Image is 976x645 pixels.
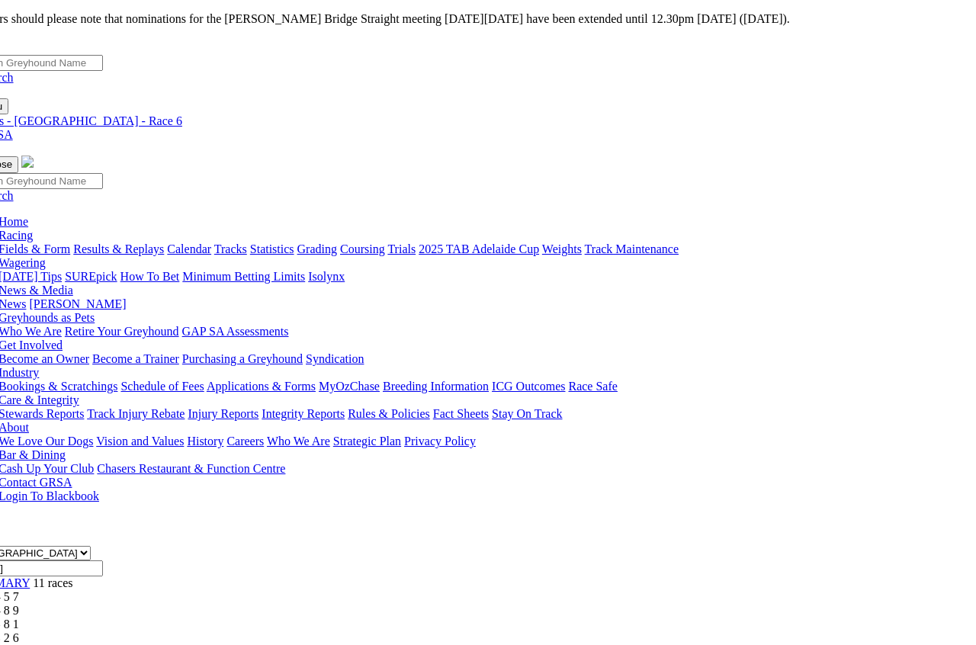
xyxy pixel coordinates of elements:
[29,297,126,310] a: [PERSON_NAME]
[73,242,164,255] a: Results & Replays
[404,435,476,448] a: Privacy Policy
[433,407,489,420] a: Fact Sheets
[207,380,316,393] a: Applications & Forms
[262,407,345,420] a: Integrity Reports
[97,462,285,475] a: Chasers Restaurant & Function Centre
[308,270,345,283] a: Isolynx
[188,407,258,420] a: Injury Reports
[419,242,539,255] a: 2025 TAB Adelaide Cup
[585,242,679,255] a: Track Maintenance
[182,270,305,283] a: Minimum Betting Limits
[348,407,430,420] a: Rules & Policies
[65,325,179,338] a: Retire Your Greyhound
[182,352,303,365] a: Purchasing a Greyhound
[33,576,72,589] span: 11 races
[65,270,117,283] a: SUREpick
[226,435,264,448] a: Careers
[187,435,223,448] a: History
[92,352,179,365] a: Become a Trainer
[250,242,294,255] a: Statistics
[492,380,565,393] a: ICG Outcomes
[306,352,364,365] a: Syndication
[21,156,34,168] img: logo-grsa-white.png
[383,380,489,393] a: Breeding Information
[267,435,330,448] a: Who We Are
[214,242,247,255] a: Tracks
[319,380,380,393] a: MyOzChase
[340,242,385,255] a: Coursing
[492,407,562,420] a: Stay On Track
[167,242,211,255] a: Calendar
[333,435,401,448] a: Strategic Plan
[120,270,180,283] a: How To Bet
[120,380,204,393] a: Schedule of Fees
[387,242,416,255] a: Trials
[297,242,337,255] a: Grading
[182,325,289,338] a: GAP SA Assessments
[568,380,617,393] a: Race Safe
[96,435,184,448] a: Vision and Values
[542,242,582,255] a: Weights
[87,407,185,420] a: Track Injury Rebate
